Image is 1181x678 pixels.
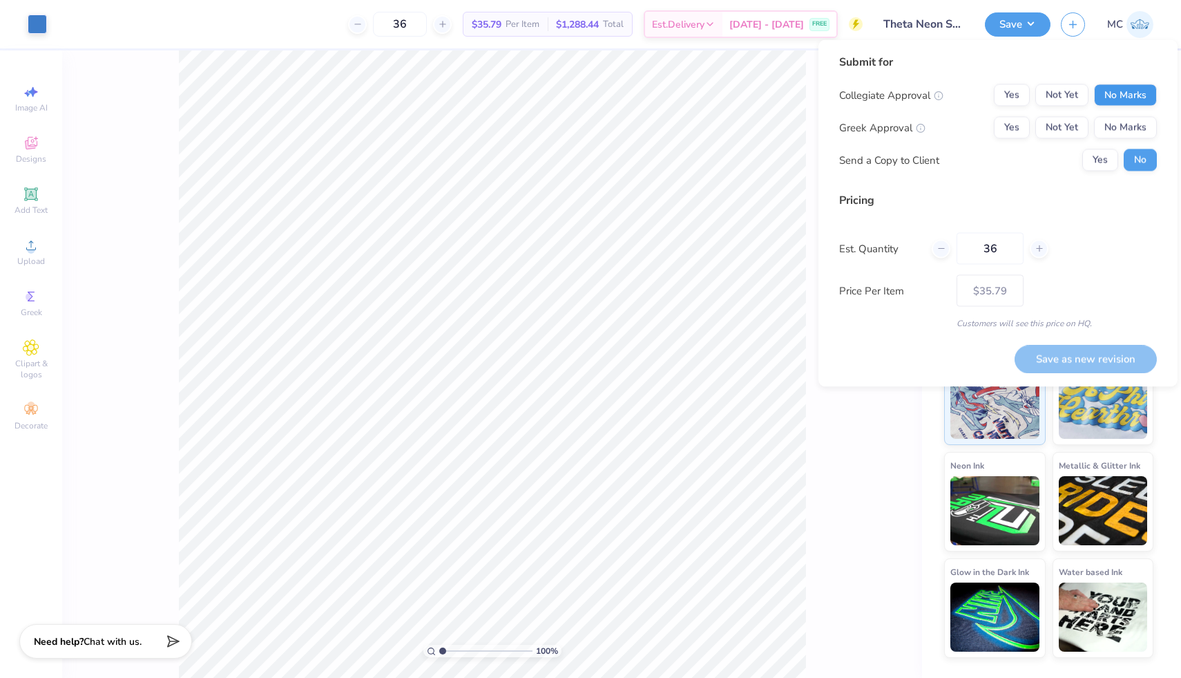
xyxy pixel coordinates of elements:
[839,54,1157,70] div: Submit for
[839,152,939,168] div: Send a Copy to Client
[1059,476,1148,545] img: Metallic & Glitter Ink
[1107,17,1123,32] span: MC
[1124,149,1157,171] button: No
[17,256,45,267] span: Upload
[729,17,804,32] span: [DATE] - [DATE]
[652,17,704,32] span: Est. Delivery
[556,17,599,32] span: $1,288.44
[84,635,142,648] span: Chat with us.
[950,583,1039,652] img: Glow in the Dark Ink
[506,17,539,32] span: Per Item
[1059,565,1122,579] span: Water based Ink
[873,10,974,38] input: Untitled Design
[839,87,943,103] div: Collegiate Approval
[16,153,46,164] span: Designs
[472,17,501,32] span: $35.79
[1094,84,1157,106] button: No Marks
[985,12,1050,37] button: Save
[34,635,84,648] strong: Need help?
[950,370,1039,439] img: Standard
[950,565,1029,579] span: Glow in the Dark Ink
[7,358,55,380] span: Clipart & logos
[15,205,48,216] span: Add Text
[21,307,42,318] span: Greek
[603,17,624,32] span: Total
[950,476,1039,545] img: Neon Ink
[1059,370,1148,439] img: Puff Ink
[950,458,984,473] span: Neon Ink
[994,84,1030,106] button: Yes
[1059,458,1140,473] span: Metallic & Glitter Ink
[15,420,48,431] span: Decorate
[1035,84,1088,106] button: Not Yet
[1059,583,1148,652] img: Water based Ink
[839,283,946,299] label: Price Per Item
[373,12,427,37] input: – –
[1082,149,1118,171] button: Yes
[1035,117,1088,139] button: Not Yet
[839,241,921,256] label: Est. Quantity
[812,19,827,29] span: FREE
[839,317,1157,330] div: Customers will see this price on HQ.
[15,102,48,113] span: Image AI
[536,645,558,657] span: 100 %
[1094,117,1157,139] button: No Marks
[1107,11,1153,38] a: MC
[839,192,1157,209] div: Pricing
[839,120,925,135] div: Greek Approval
[994,117,1030,139] button: Yes
[957,233,1024,265] input: – –
[1126,11,1153,38] img: Mia Craig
